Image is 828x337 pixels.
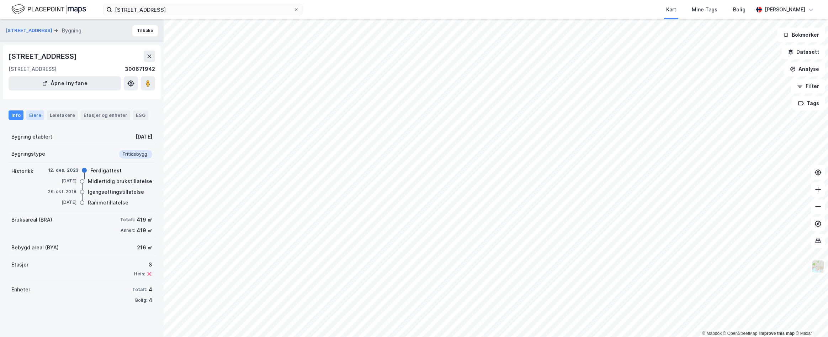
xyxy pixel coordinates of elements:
[11,133,52,141] div: Bygning etablert
[135,297,147,303] div: Bolig:
[723,331,758,336] a: OpenStreetMap
[777,28,825,42] button: Bokmerker
[733,5,745,14] div: Bolig
[11,216,52,224] div: Bruksareal (BRA)
[112,4,293,15] input: Søk på adresse, matrikkel, gårdeiere, leietakere eller personer
[132,25,158,36] button: Tilbake
[133,110,148,120] div: ESG
[782,45,825,59] button: Datasett
[11,260,28,269] div: Etasjer
[666,5,676,14] div: Kart
[137,243,152,252] div: 216 ㎡
[88,188,144,196] div: Igangsettingstillatelse
[48,167,79,173] div: 12. des. 2023
[792,96,825,110] button: Tags
[765,5,805,14] div: [PERSON_NAME]
[759,331,795,336] a: Improve this map
[11,285,30,294] div: Enheter
[692,5,717,14] div: Mine Tags
[88,177,152,186] div: Midlertidig brukstillatelse
[62,26,81,35] div: Bygning
[26,110,44,120] div: Eiere
[137,216,152,224] div: 419 ㎡
[9,51,78,62] div: [STREET_ADDRESS]
[9,110,23,120] div: Info
[11,3,86,16] img: logo.f888ab2527a4732fd821a326f86c7f29.svg
[9,76,121,90] button: Åpne i ny fane
[811,260,825,273] img: Z
[149,285,152,294] div: 4
[88,198,128,207] div: Rammetillatelse
[120,217,135,223] div: Totalt:
[47,110,78,120] div: Leietakere
[134,260,152,269] div: 3
[48,178,76,184] div: [DATE]
[9,65,57,73] div: [STREET_ADDRESS]
[792,303,828,337] iframe: Chat Widget
[11,167,33,176] div: Historikk
[792,303,828,337] div: Kontrollprogram for chat
[136,133,152,141] div: [DATE]
[11,243,59,252] div: Bebygd areal (BYA)
[791,79,825,93] button: Filter
[48,199,76,206] div: [DATE]
[784,62,825,76] button: Analyse
[121,228,135,233] div: Annet:
[132,287,147,292] div: Totalt:
[11,150,45,158] div: Bygningstype
[48,188,76,195] div: 26. okt. 2018
[149,296,152,305] div: 4
[125,65,155,73] div: 300671942
[90,166,122,175] div: Ferdigattest
[84,112,127,118] div: Etasjer og enheter
[134,271,145,277] div: Heis:
[702,331,722,336] a: Mapbox
[137,226,152,235] div: 419 ㎡
[6,27,54,34] button: [STREET_ADDRESS]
